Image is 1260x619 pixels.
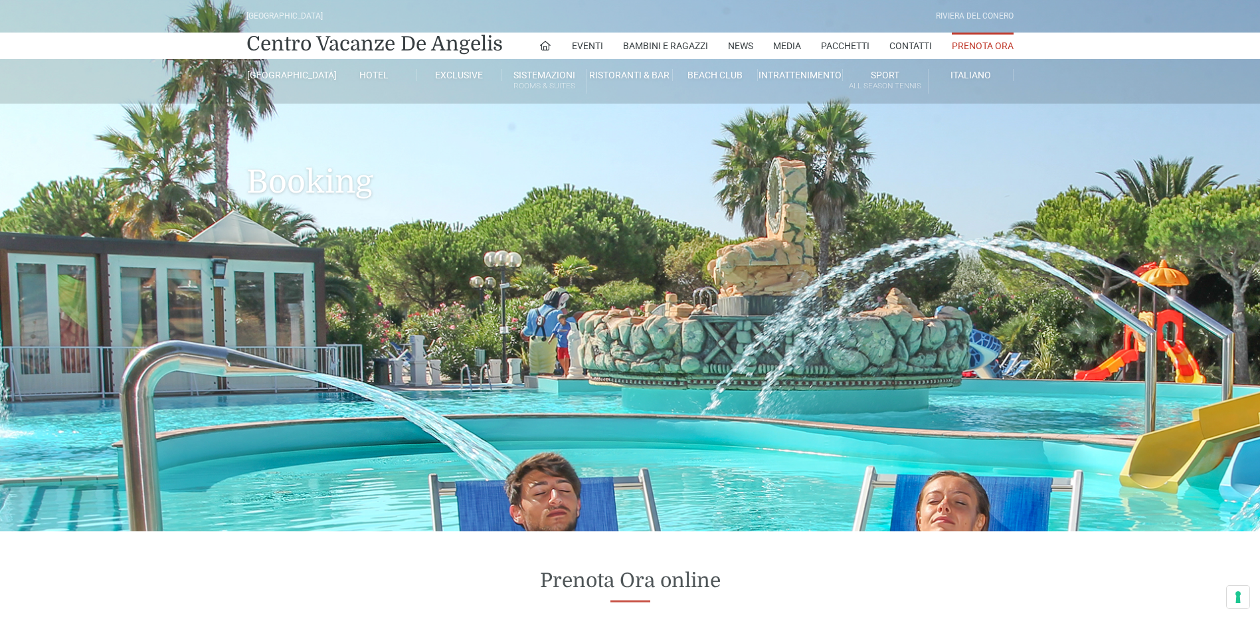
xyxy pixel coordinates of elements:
h1: Booking [246,104,1014,221]
a: Media [773,33,801,59]
a: Centro Vacanze De Angelis [246,31,503,57]
a: Bambini e Ragazzi [623,33,708,59]
span: Italiano [950,70,991,80]
div: [GEOGRAPHIC_DATA] [246,10,323,23]
a: Ristoranti & Bar [587,69,672,81]
a: Prenota Ora [952,33,1014,59]
a: News [728,33,753,59]
a: Intrattenimento [758,69,843,81]
a: [GEOGRAPHIC_DATA] [246,69,331,81]
div: Riviera Del Conero [936,10,1014,23]
a: Eventi [572,33,603,59]
button: Le tue preferenze relative al consenso per le tecnologie di tracciamento [1227,586,1249,608]
a: SportAll Season Tennis [843,69,928,94]
a: Beach Club [673,69,758,81]
a: Italiano [929,69,1014,81]
small: All Season Tennis [843,80,927,92]
small: Rooms & Suites [502,80,586,92]
a: Hotel [331,69,416,81]
a: Contatti [889,33,932,59]
a: Pacchetti [821,33,869,59]
a: SistemazioniRooms & Suites [502,69,587,94]
h2: Prenota Ora online [246,569,1014,592]
a: Exclusive [417,69,502,81]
